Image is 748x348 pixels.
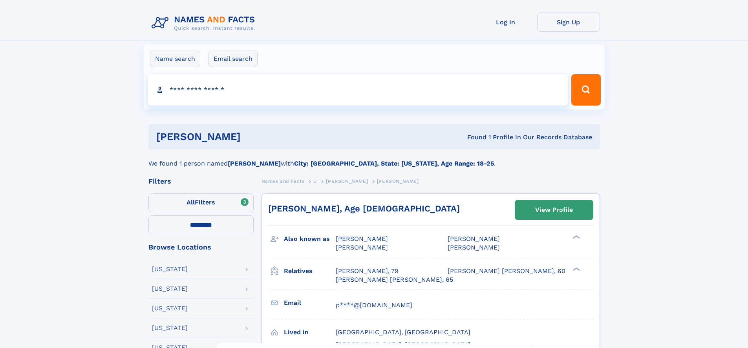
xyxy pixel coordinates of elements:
[150,51,200,67] label: Name search
[152,325,188,331] div: [US_STATE]
[148,244,254,251] div: Browse Locations
[284,296,336,310] h3: Email
[148,193,254,212] label: Filters
[535,201,573,219] div: View Profile
[208,51,258,67] label: Email search
[313,179,317,184] span: U
[268,204,460,213] a: [PERSON_NAME], Age [DEMOGRAPHIC_DATA]
[448,235,500,242] span: [PERSON_NAME]
[448,267,565,275] a: [PERSON_NAME] [PERSON_NAME], 60
[148,74,568,106] input: search input
[152,286,188,292] div: [US_STATE]
[313,176,317,186] a: U
[336,328,470,336] span: [GEOGRAPHIC_DATA], [GEOGRAPHIC_DATA]
[571,235,580,240] div: ❯
[571,74,600,106] button: Search Button
[148,13,262,34] img: Logo Names and Facts
[336,235,388,242] span: [PERSON_NAME]
[152,266,188,272] div: [US_STATE]
[148,178,254,185] div: Filters
[571,266,580,271] div: ❯
[515,200,593,219] a: View Profile
[187,199,195,206] span: All
[284,264,336,278] h3: Relatives
[284,326,336,339] h3: Lived in
[326,176,368,186] a: [PERSON_NAME]
[284,232,336,246] h3: Also known as
[448,244,500,251] span: [PERSON_NAME]
[537,13,600,32] a: Sign Up
[336,244,388,251] span: [PERSON_NAME]
[326,179,368,184] span: [PERSON_NAME]
[156,132,354,142] h1: [PERSON_NAME]
[474,13,537,32] a: Log In
[228,160,281,167] b: [PERSON_NAME]
[336,275,453,284] a: [PERSON_NAME] [PERSON_NAME], 65
[294,160,494,167] b: City: [GEOGRAPHIC_DATA], State: [US_STATE], Age Range: 18-25
[377,179,419,184] span: [PERSON_NAME]
[152,305,188,312] div: [US_STATE]
[354,133,592,142] div: Found 1 Profile In Our Records Database
[148,149,600,168] div: We found 1 person named with .
[336,267,399,275] a: [PERSON_NAME], 79
[262,176,305,186] a: Names and Facts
